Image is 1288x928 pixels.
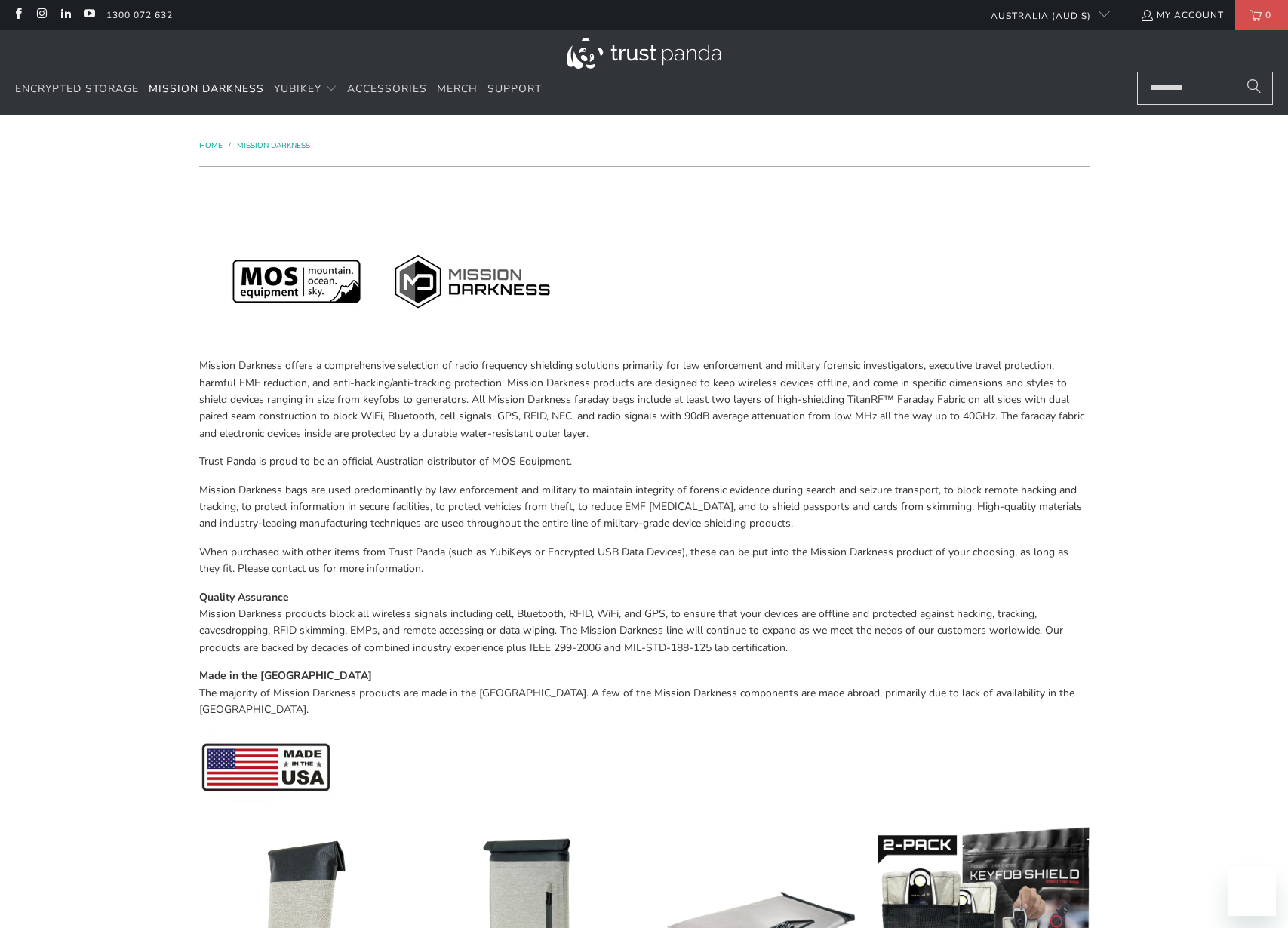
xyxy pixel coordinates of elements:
[199,590,289,604] strong: Quality Assurance
[15,72,542,107] nav: Translation missing: en.navigation.header.main_nav
[274,72,337,107] summary: YubiKey
[199,589,1090,657] p: Mission Darkness products block all wireless signals including cell, Bluetooth, RFID, WiFi, and G...
[149,72,264,107] a: Mission Darkness
[199,453,1090,470] p: Trust Panda is proud to be an official Australian distributor of MOS Equipment.
[199,140,225,151] a: Home
[59,9,72,21] a: Trust Panda Australia on LinkedIn
[1235,72,1273,105] button: Search
[437,81,478,96] span: Merch
[487,72,542,107] a: Support
[199,668,1090,718] p: The majority of Mission Darkness products are made in the [GEOGRAPHIC_DATA]. A few of the Mission...
[1137,72,1273,105] input: Search...
[82,9,95,21] a: Trust Panda Australia on YouTube
[229,140,231,151] span: /
[199,482,1090,533] p: Mission Darkness bags are used predominantly by law enforcement and military to maintain integrit...
[199,668,372,683] strong: Made in the [GEOGRAPHIC_DATA]
[15,72,139,107] a: Encrypted Storage
[11,9,24,21] a: Trust Panda Australia on Facebook
[567,38,721,69] img: Trust Panda Australia
[274,81,321,96] span: YubiKey
[1140,7,1224,23] a: My Account
[237,140,310,151] a: Mission Darkness
[199,544,1090,578] p: When purchased with other items from Trust Panda (such as YubiKeys or Encrypted USB Data Devices)...
[347,72,427,107] a: Accessories
[35,9,48,21] a: Trust Panda Australia on Instagram
[347,81,427,96] span: Accessories
[437,72,478,107] a: Merch
[106,7,173,23] a: 1300 072 632
[598,409,995,423] span: radio signals with 90dB average attenuation from low MHz all the way up to 40GHz
[199,140,223,151] span: Home
[15,81,139,96] span: Encrypted Storage
[487,81,542,96] span: Support
[149,81,264,96] span: Mission Darkness
[1228,868,1276,916] iframe: Button to launch messaging window
[199,358,1090,442] p: Mission Darkness offers a comprehensive selection of radio frequency shielding solutions primaril...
